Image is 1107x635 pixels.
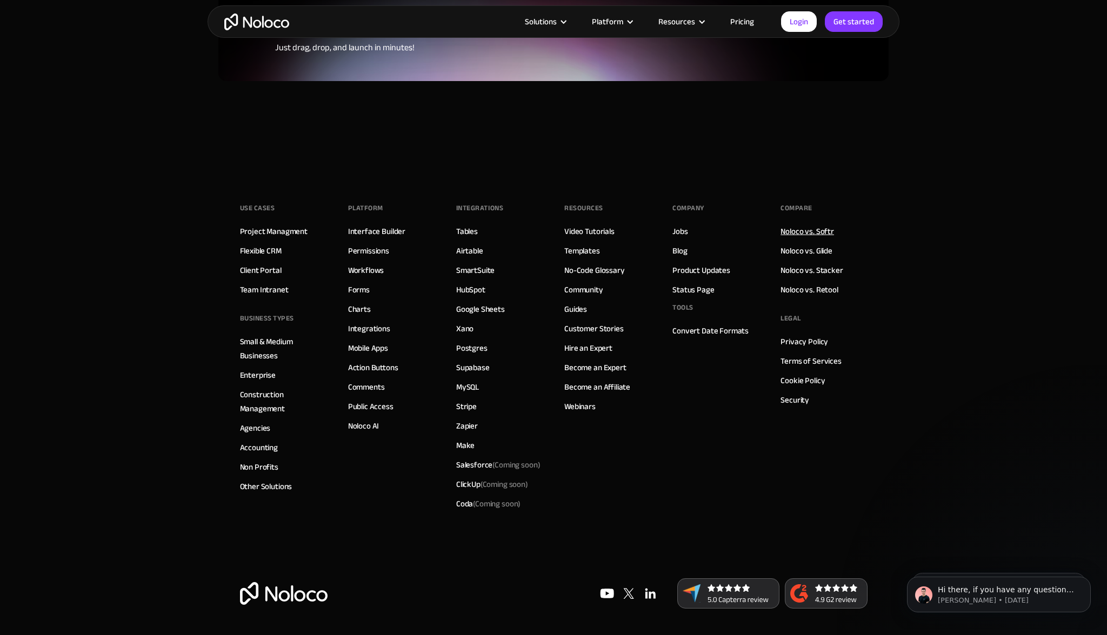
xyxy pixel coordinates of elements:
[781,263,843,277] a: Noloco vs. Stacker
[781,393,809,407] a: Security
[645,15,717,29] div: Resources
[564,302,587,316] a: Guides
[348,322,390,336] a: Integrations
[672,299,693,316] div: Tools
[240,335,326,363] a: Small & Medium Businesses
[348,224,405,238] a: Interface Builder
[348,200,383,216] div: Platform
[348,341,388,355] a: Mobile Apps
[891,554,1107,630] iframe: Intercom notifications message
[592,15,623,29] div: Platform
[781,200,812,216] div: Compare
[564,283,603,297] a: Community
[240,387,326,416] a: Construction Management
[240,479,292,493] a: Other Solutions
[456,458,541,472] div: Salesforce
[348,263,384,277] a: Workflows
[348,419,379,433] a: Noloco AI
[564,399,596,413] a: Webinars
[456,302,505,316] a: Google Sheets
[564,341,612,355] a: Hire an Expert
[781,354,841,368] a: Terms of Services
[456,438,475,452] a: Make
[456,477,528,491] div: ClickUp
[781,283,838,297] a: Noloco vs. Retool
[240,440,278,454] a: Accounting
[456,200,503,216] div: INTEGRATIONS
[240,460,278,474] a: Non Profits
[672,244,687,258] a: Blog
[492,457,540,472] span: (Coming soon)
[781,244,832,258] a: Noloco vs. Glide
[564,200,603,216] div: Resources
[672,324,749,338] a: Convert Date Formats
[456,263,495,277] a: SmartSuite
[672,224,688,238] a: Jobs
[240,224,308,238] a: Project Managment
[224,14,289,30] a: home
[658,15,695,29] div: Resources
[481,477,528,492] span: (Coming soon)
[348,302,371,316] a: Charts
[456,497,521,511] div: Coda
[456,244,483,258] a: Airtable
[456,380,479,394] a: MySQL
[717,15,768,29] a: Pricing
[564,380,630,394] a: Become an Affiliate
[781,335,828,349] a: Privacy Policy
[564,360,626,375] a: Become an Expert
[564,263,625,277] a: No-Code Glossary
[456,322,474,336] a: Xano
[456,283,485,297] a: HubSpot
[564,322,624,336] a: Customer Stories
[348,360,398,375] a: Action Buttons
[473,496,521,511] span: (Coming soon)
[348,244,389,258] a: Permissions
[456,399,477,413] a: Stripe
[348,283,370,297] a: Forms
[564,244,600,258] a: Templates
[825,11,883,32] a: Get started
[348,399,394,413] a: Public Access
[511,15,578,29] div: Solutions
[564,224,615,238] a: Video Tutorials
[781,310,801,326] div: Legal
[456,360,490,375] a: Supabase
[240,368,276,382] a: Enterprise
[240,200,275,216] div: Use Cases
[781,11,817,32] a: Login
[781,224,834,238] a: Noloco vs. Softr
[672,200,704,216] div: Company
[456,341,488,355] a: Postgres
[672,283,714,297] a: Status Page
[240,283,289,297] a: Team Intranet
[525,15,557,29] div: Solutions
[240,263,282,277] a: Client Portal
[240,421,271,435] a: Agencies
[456,419,478,433] a: Zapier
[456,224,478,238] a: Tables
[781,373,825,387] a: Cookie Policy
[578,15,645,29] div: Platform
[672,263,730,277] a: Product Updates
[348,380,385,394] a: Comments
[240,244,282,258] a: Flexible CRM
[275,41,562,54] div: Just drag, drop, and launch in minutes!
[240,310,294,326] div: BUSINESS TYPES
